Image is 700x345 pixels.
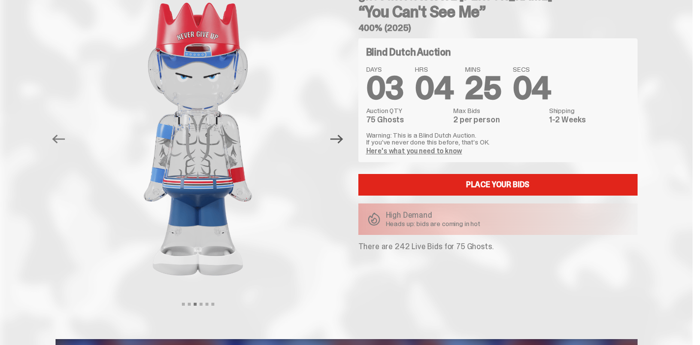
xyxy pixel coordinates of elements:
[194,303,197,306] button: View slide 3
[513,66,551,73] span: SECS
[465,66,501,73] span: MINS
[465,68,501,109] span: 25
[366,132,630,145] p: Warning: This is a Blind Dutch Auction. If you’ve never done this before, that’s OK.
[358,243,638,251] p: There are 242 Live Bids for 75 Ghosts.
[386,211,481,219] p: High Demand
[188,303,191,306] button: View slide 2
[358,4,638,20] h3: “You Can't See Me”
[182,303,185,306] button: View slide 1
[549,107,630,114] dt: Shipping
[453,107,543,114] dt: Max Bids
[366,66,404,73] span: DAYS
[326,128,348,150] button: Next
[211,303,214,306] button: View slide 6
[366,116,448,124] dd: 75 Ghosts
[366,68,404,109] span: 03
[366,146,462,155] a: Here's what you need to know
[513,68,551,109] span: 04
[48,128,70,150] button: Previous
[549,116,630,124] dd: 1-2 Weeks
[205,303,208,306] button: View slide 5
[358,24,638,32] h5: 400% (2025)
[415,66,453,73] span: HRS
[415,68,453,109] span: 04
[366,107,448,114] dt: Auction QTY
[386,220,481,227] p: Heads up: bids are coming in hot
[453,116,543,124] dd: 2 per person
[366,47,451,57] h4: Blind Dutch Auction
[200,303,203,306] button: View slide 4
[358,174,638,196] a: Place your Bids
